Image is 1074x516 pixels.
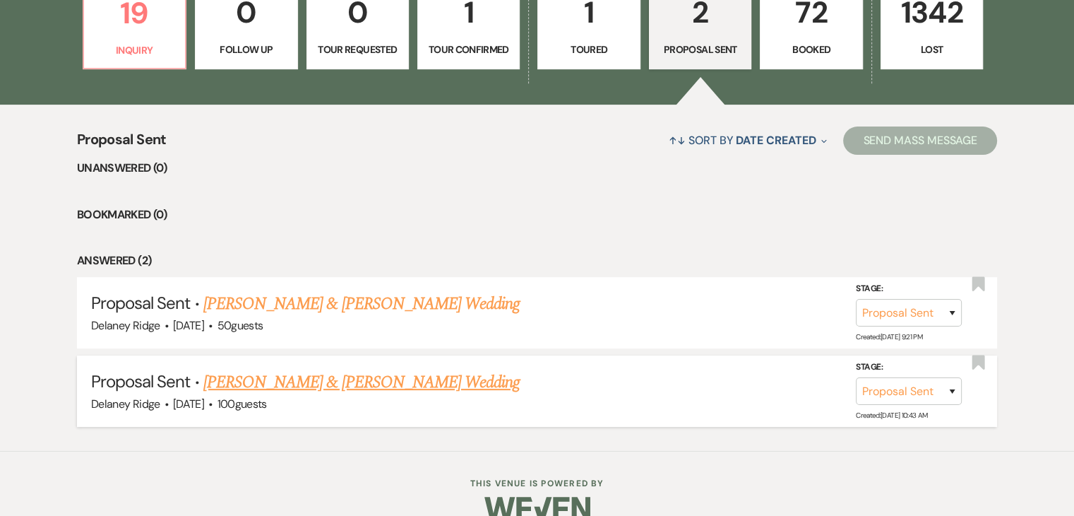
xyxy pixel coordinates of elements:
[93,42,177,58] p: Inquiry
[203,370,520,395] a: [PERSON_NAME] & [PERSON_NAME] Wedding
[769,42,853,57] p: Booked
[91,292,191,314] span: Proposal Sent
[173,397,204,411] span: [DATE]
[77,159,997,177] li: Unanswered (0)
[77,206,997,224] li: Bookmarked (0)
[316,42,400,57] p: Tour Requested
[856,332,922,341] span: Created: [DATE] 9:21 PM
[91,318,160,333] span: Delaney Ridge
[669,133,686,148] span: ↑↓
[856,360,962,375] label: Stage:
[91,397,160,411] span: Delaney Ridge
[843,127,997,155] button: Send Mass Message
[77,252,997,270] li: Answered (2)
[91,370,191,392] span: Proposal Sent
[217,397,267,411] span: 100 guests
[77,129,167,159] span: Proposal Sent
[203,291,520,317] a: [PERSON_NAME] & [PERSON_NAME] Wedding
[736,133,816,148] span: Date Created
[204,42,288,57] p: Follow Up
[217,318,263,333] span: 50 guests
[856,411,927,420] span: Created: [DATE] 10:43 AM
[547,42,631,57] p: Toured
[856,281,962,297] label: Stage:
[890,42,974,57] p: Lost
[173,318,204,333] span: [DATE]
[658,42,742,57] p: Proposal Sent
[426,42,511,57] p: Tour Confirmed
[663,122,833,159] button: Sort By Date Created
